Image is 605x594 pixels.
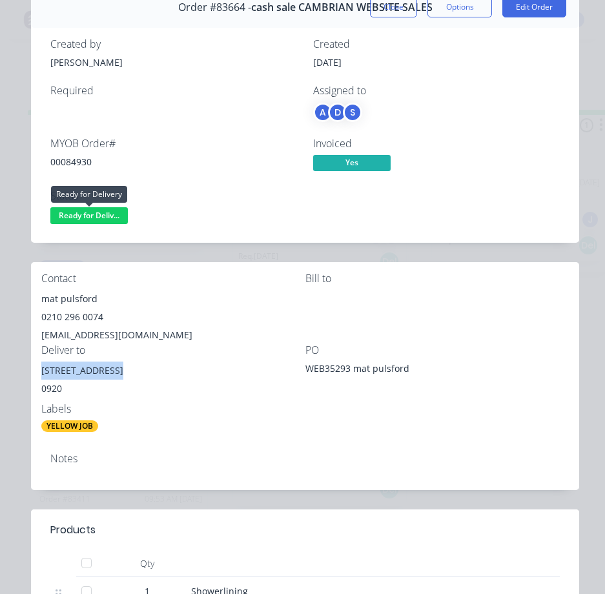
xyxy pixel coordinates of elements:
div: [STREET_ADDRESS]0920 [41,362,305,403]
div: Notes [50,453,560,465]
div: 00084930 [50,155,298,169]
div: Contact [41,272,305,285]
div: Ready for Delivery [51,186,127,203]
div: MYOB Order # [50,138,298,150]
div: YELLOW JOB [41,420,98,432]
div: Invoiced [313,138,560,150]
div: A [313,103,333,122]
div: PO [305,344,569,356]
div: Created [313,38,560,50]
button: Ready for Deliv... [50,207,128,227]
div: Status [50,190,298,202]
button: ADS [313,103,362,122]
span: Yes [313,155,391,171]
span: [DATE] [313,56,342,68]
div: 0920 [41,380,305,398]
div: [EMAIL_ADDRESS][DOMAIN_NAME] [41,326,305,344]
div: 0210 296 0074 [41,308,305,326]
div: WEB35293 mat pulsford [305,362,467,380]
div: Deliver to [41,344,305,356]
div: Created by [50,38,298,50]
div: Bill to [305,272,569,285]
span: Ready for Deliv... [50,207,128,223]
div: Assigned to [313,85,560,97]
div: Labels [41,403,305,415]
span: cash sale CAMBRIAN WEBSITE SALES [251,1,433,14]
div: mat pulsford0210 296 0074[EMAIL_ADDRESS][DOMAIN_NAME] [41,290,305,344]
div: mat pulsford [41,290,305,308]
div: S [343,103,362,122]
div: [STREET_ADDRESS] [41,362,305,380]
div: Required [50,85,298,97]
div: D [328,103,347,122]
div: Products [50,522,96,538]
div: [PERSON_NAME] [50,56,298,69]
div: Qty [108,551,186,577]
span: Order #83664 - [178,1,251,14]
